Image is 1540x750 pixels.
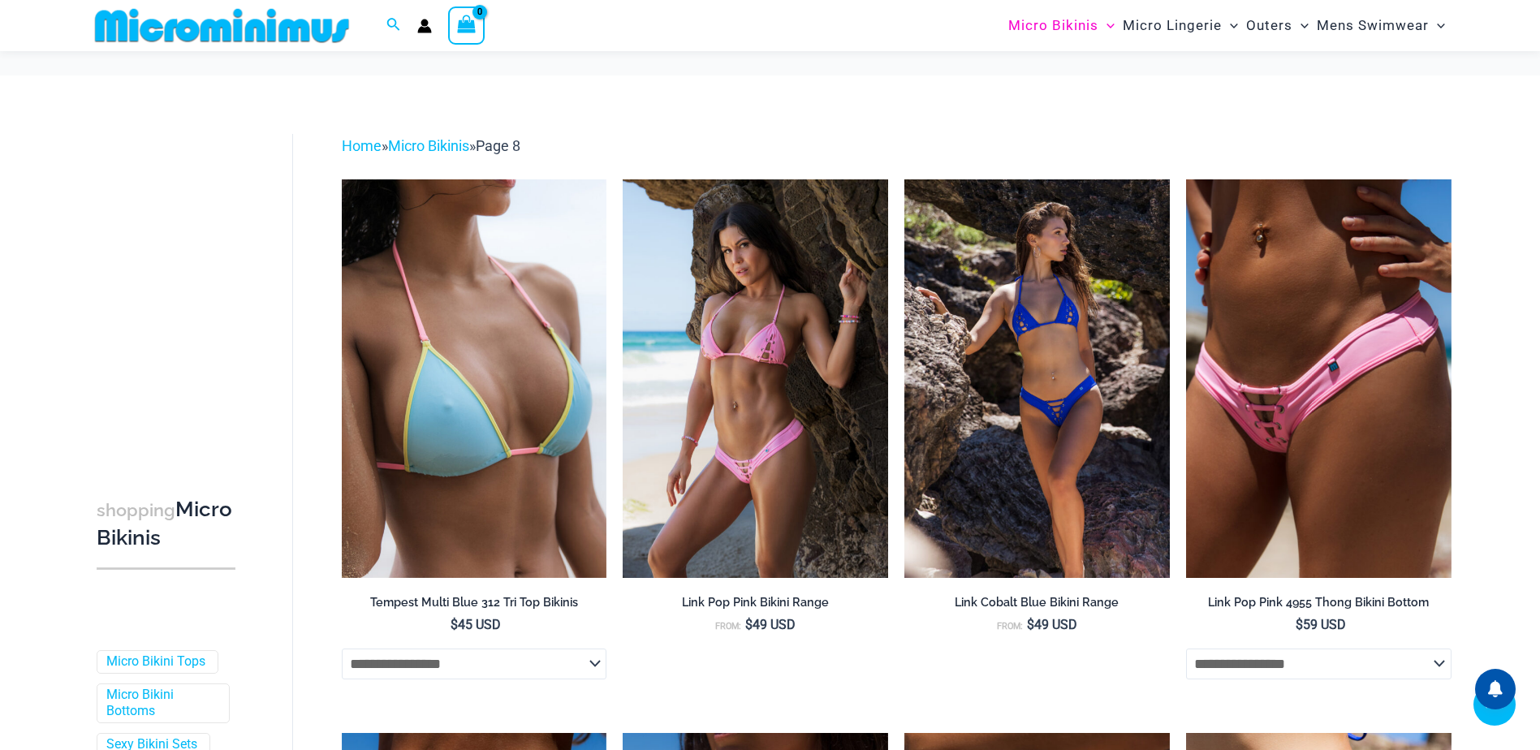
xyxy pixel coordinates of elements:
[451,617,458,632] span: $
[342,137,520,154] span: » »
[1292,5,1309,46] span: Menu Toggle
[342,595,607,616] a: Tempest Multi Blue 312 Tri Top Bikinis
[97,496,235,552] h3: Micro Bikinis
[88,7,356,44] img: MM SHOP LOGO FLAT
[97,500,175,520] span: shopping
[745,617,753,632] span: $
[623,595,888,616] a: Link Pop Pink Bikini Range
[1317,5,1429,46] span: Mens Swimwear
[1186,595,1452,610] h2: Link Pop Pink 4955 Thong Bikini Bottom
[1004,5,1119,46] a: Micro BikinisMenu ToggleMenu Toggle
[1123,5,1222,46] span: Micro Lingerie
[342,137,382,154] a: Home
[342,595,607,610] h2: Tempest Multi Blue 312 Tri Top Bikinis
[1119,5,1242,46] a: Micro LingerieMenu ToggleMenu Toggle
[623,179,888,577] img: Link Pop Pink 3070 Top 4955 Bottom 01
[1186,179,1452,577] img: Link Pop Pink 4955 Bottom 01
[386,15,401,36] a: Search icon link
[1246,5,1292,46] span: Outers
[715,621,741,631] span: From:
[417,19,432,33] a: Account icon link
[1296,617,1303,632] span: $
[1002,2,1452,49] nav: Site Navigation
[1313,5,1449,46] a: Mens SwimwearMenu ToggleMenu Toggle
[623,179,888,577] a: Link Pop Pink 3070 Top 4955 Bottom 01Link Pop Pink 3070 Top 4955 Bottom 02Link Pop Pink 3070 Top ...
[1008,5,1098,46] span: Micro Bikinis
[1296,617,1346,632] bdi: 59 USD
[745,617,796,632] bdi: 49 USD
[388,137,469,154] a: Micro Bikinis
[904,179,1170,577] a: Link Cobalt Blue 3070 Top 4955 Bottom 03Link Cobalt Blue 3070 Top 4955 Bottom 04Link Cobalt Blue ...
[1186,595,1452,616] a: Link Pop Pink 4955 Thong Bikini Bottom
[448,6,485,44] a: View Shopping Cart, empty
[476,137,520,154] span: Page 8
[1242,5,1313,46] a: OutersMenu ToggleMenu Toggle
[904,595,1170,616] a: Link Cobalt Blue Bikini Range
[623,595,888,610] h2: Link Pop Pink Bikini Range
[904,179,1170,577] img: Link Cobalt Blue 3070 Top 4955 Bottom 03
[1098,5,1115,46] span: Menu Toggle
[342,179,607,577] img: Tempest Multi Blue 312 Top 01
[106,687,217,721] a: Micro Bikini Bottoms
[451,617,501,632] bdi: 45 USD
[1429,5,1445,46] span: Menu Toggle
[1186,179,1452,577] a: Link Pop Pink 4955 Bottom 01Link Pop Pink 4955 Bottom 02Link Pop Pink 4955 Bottom 02
[904,595,1170,610] h2: Link Cobalt Blue Bikini Range
[1027,617,1077,632] bdi: 49 USD
[1222,5,1238,46] span: Menu Toggle
[342,179,607,577] a: Tempest Multi Blue 312 Top 01Tempest Multi Blue 312 Top 456 Bottom 05Tempest Multi Blue 312 Top 4...
[106,653,205,670] a: Micro Bikini Tops
[997,621,1023,631] span: From:
[1027,617,1034,632] span: $
[97,121,243,446] iframe: TrustedSite Certified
